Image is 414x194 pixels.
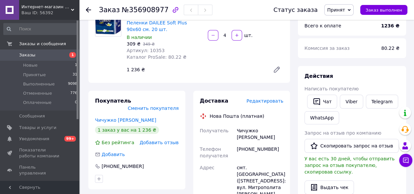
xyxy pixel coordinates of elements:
span: Телефон получателя [200,146,228,158]
span: Уведомления [19,136,49,142]
span: Оплаченные [23,100,51,106]
span: Редактировать [246,98,283,104]
div: Статус заказа [273,7,318,13]
span: Получатель [200,128,229,133]
span: Показатели работы компании [19,147,61,159]
span: В наличии [127,35,152,40]
span: Сообщения [19,113,45,119]
span: Действия [304,73,333,79]
div: Нова Пошта (платная) [208,113,266,119]
a: Пеленки DAILEE Soft Plus 90x60 см. 20 шт. [127,20,187,32]
span: 309 ₴ [127,41,141,47]
span: Новые [23,62,38,68]
span: Запрос на отзыв про компанию [304,130,381,136]
b: 1236 ₴ [381,23,399,28]
a: Telegram [366,95,398,109]
span: Каталог ProSale: 80.22 ₴ [127,54,186,60]
span: Адрес [200,165,214,170]
span: Интернет-магазин «СУХО» [21,4,71,10]
span: 1 [75,62,77,68]
span: Сменить покупателя [128,106,178,111]
span: Доставка [200,98,229,104]
span: Добавить отзыв [140,140,178,145]
span: 349 ₴ [143,42,155,47]
span: Без рейтинга [102,140,134,145]
span: 99+ [64,136,76,142]
img: Пеленки DAILEE Soft Plus 90x60 см. 20 шт. [95,12,121,34]
span: Всего к оплате [304,23,341,28]
span: Отмененные [23,90,52,96]
span: 80.22 ₴ [381,46,399,51]
a: Viber [340,95,363,109]
span: У вас есть 30 дней, чтобы отправить запрос на отзыв покупателю, скопировав ссылку. [304,156,395,175]
span: 776 [70,90,77,96]
div: 1 236 ₴ [124,65,268,74]
span: Заказ [99,6,120,14]
a: Редактировать [270,63,283,76]
span: 1 [69,52,76,58]
span: Комиссия за заказ [304,46,350,51]
span: Заказы [19,52,35,58]
span: 0 [75,100,77,106]
div: Вернуться назад [86,7,91,13]
div: 1 заказ у вас на 1 236 ₴ [95,126,159,134]
span: 9098 [68,81,77,87]
span: Панель управления [19,164,61,176]
span: Выполненные [23,81,55,87]
a: Чичужко [PERSON_NAME] [95,117,156,123]
button: Скопировать запрос на отзыв [304,139,399,153]
div: [PHONE_NUMBER] [101,163,144,170]
span: Покупатель [95,98,131,104]
a: WhatsApp [304,111,339,124]
span: 31 [73,72,77,78]
div: шт. [243,32,253,39]
span: Заказы и сообщения [19,41,66,47]
span: Заказ выполнен [366,8,402,13]
span: Артикул: 10353 [127,48,165,53]
span: Принят [327,7,345,13]
div: Ваш ID: 56392 [21,10,79,16]
span: Принятые [23,72,46,78]
button: Заказ выполнен [360,5,407,15]
span: №356908977 [122,6,169,14]
input: Поиск [3,23,78,35]
button: Чат [307,95,337,109]
div: Чичужко [PERSON_NAME] [236,125,285,143]
button: Чат с покупателем [399,154,412,167]
span: Добавить [102,152,125,157]
span: Написать покупателю [304,86,359,91]
div: [PHONE_NUMBER] [236,143,285,162]
span: Товары и услуги [19,125,56,131]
